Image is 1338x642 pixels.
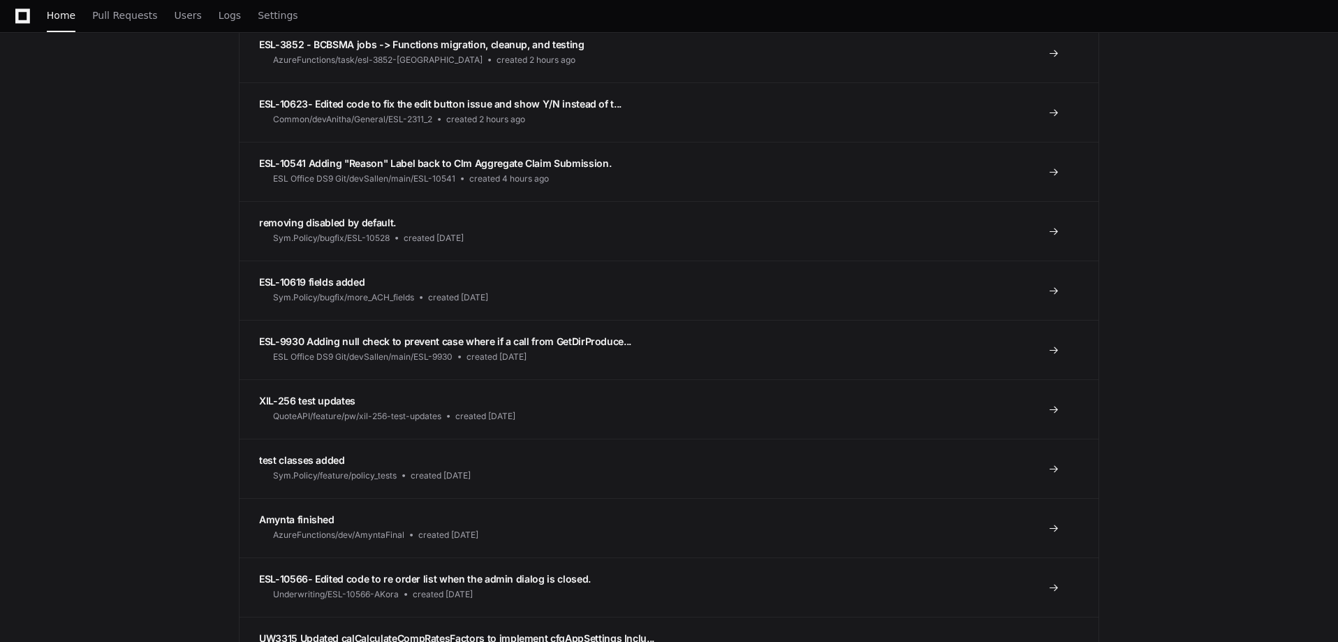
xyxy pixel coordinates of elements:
[240,320,1098,379] a: ESL-9930 Adding null check to prevent case where if a call from GetDirProduce...ESL Office DS9 Gi...
[219,11,241,20] span: Logs
[259,276,365,288] span: ESL-10619 fields added
[175,11,202,20] span: Users
[240,261,1098,320] a: ESL-10619 fields addedSym.Policy/bugfix/more_ACH_fieldscreated [DATE]
[455,411,515,422] span: created [DATE]
[240,557,1098,617] a: ESL-10566- Edited code to re order list when the admin dialog is closed.Underwriting/ESL-10566-AK...
[413,589,473,600] span: created [DATE]
[273,54,483,66] span: AzureFunctions/task/esl-3852-[GEOGRAPHIC_DATA]
[92,11,157,20] span: Pull Requests
[273,530,404,541] span: AzureFunctions/dev/AmyntaFinal
[404,233,464,244] span: created [DATE]
[497,54,575,66] span: created 2 hours ago
[240,82,1098,142] a: ESL-10623- Edited code to fix the edit button issue and show Y/N instead of t...Common/devAnitha/...
[428,292,488,303] span: created [DATE]
[259,98,622,110] span: ESL-10623- Edited code to fix the edit button issue and show Y/N instead of t...
[240,439,1098,498] a: test classes addedSym.Policy/feature/policy_testscreated [DATE]
[259,573,591,585] span: ESL-10566- Edited code to re order list when the admin dialog is closed.
[47,11,75,20] span: Home
[273,589,399,600] span: Underwriting/ESL-10566-AKora
[240,201,1098,261] a: removing disabled by default.Sym.Policy/bugfix/ESL-10528created [DATE]
[273,114,432,125] span: Common/devAnitha/General/ESL-2311_2
[259,217,396,228] span: removing disabled by default.
[273,470,397,481] span: Sym.Policy/feature/policy_tests
[411,470,471,481] span: created [DATE]
[240,142,1098,201] a: ESL-10541 Adding "Reason" Label back to Clm Aggregate Claim Submission.ESL Office DS9 Git/devSall...
[240,23,1098,82] a: ESL-3852 - BCBSMA jobs -> Functions migration, cleanup, and testingAzureFunctions/task/esl-3852-[...
[259,454,345,466] span: test classes added
[273,292,414,303] span: Sym.Policy/bugfix/more_ACH_fields
[273,411,441,422] span: QuoteAPI/feature/pw/xil-256-test-updates
[273,351,453,363] span: ESL Office DS9 Git/devSallen/main/ESL-9930
[273,173,455,184] span: ESL Office DS9 Git/devSallen/main/ESL-10541
[418,530,478,541] span: created [DATE]
[259,38,585,50] span: ESL-3852 - BCBSMA jobs -> Functions migration, cleanup, and testing
[259,395,355,407] span: XIL-256 test updates
[469,173,549,184] span: created 4 hours ago
[446,114,525,125] span: created 2 hours ago
[259,513,334,525] span: Amynta finished
[273,233,390,244] span: Sym.Policy/bugfix/ESL-10528
[259,157,611,169] span: ESL-10541 Adding "Reason" Label back to Clm Aggregate Claim Submission.
[240,498,1098,557] a: Amynta finishedAzureFunctions/dev/AmyntaFinalcreated [DATE]
[258,11,297,20] span: Settings
[259,335,631,347] span: ESL-9930 Adding null check to prevent case where if a call from GetDirProduce...
[240,379,1098,439] a: XIL-256 test updatesQuoteAPI/feature/pw/xil-256-test-updatescreated [DATE]
[466,351,527,363] span: created [DATE]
